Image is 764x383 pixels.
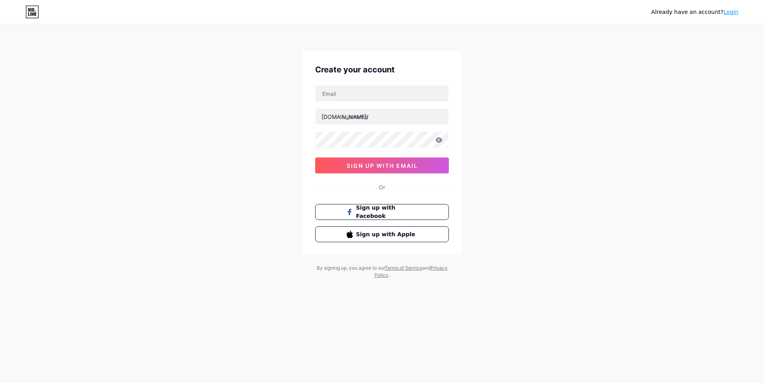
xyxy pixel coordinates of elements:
input: Email [316,86,448,101]
div: Create your account [315,64,449,76]
div: By signing up, you agree to our and . [314,264,450,279]
div: Already have an account? [651,8,739,16]
button: Sign up with Facebook [315,204,449,220]
input: username [316,109,448,124]
div: Or [379,183,385,191]
a: Terms of Service [385,265,422,271]
button: sign up with email [315,157,449,173]
span: Sign up with Facebook [356,204,418,220]
span: Sign up with Apple [356,230,418,239]
span: sign up with email [347,162,418,169]
button: Sign up with Apple [315,226,449,242]
div: [DOMAIN_NAME]/ [322,113,368,121]
a: Login [723,9,739,15]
